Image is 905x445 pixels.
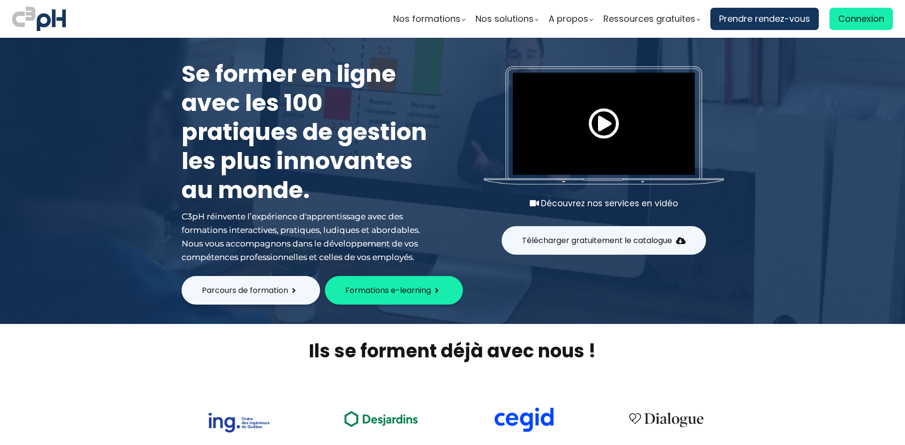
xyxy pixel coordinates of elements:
[337,405,425,432] img: ea49a208ccc4d6e7deb170dc1c457f3b.png
[345,284,431,296] span: Formations e-learning
[476,12,534,26] span: Nos solutions
[484,197,723,210] div: Découvrez nos services en vidéo
[169,338,736,363] h2: Ils se forment déjà avec nous !
[182,210,433,264] div: C3pH réinvente l’expérience d'apprentissage avec des formations interactives, pratiques, ludiques...
[202,284,288,296] span: Parcours de formation
[838,12,884,26] span: Connexion
[12,5,66,33] img: logo C3PH
[182,276,320,305] button: Parcours de formation
[623,406,710,432] img: 4cbfeea6ce3138713587aabb8dcf64fe.png
[182,60,433,205] h1: Se former en ligne avec les 100 pratiques de gestion les plus innovantes au monde.
[603,12,695,26] span: Ressources gratuites
[549,12,588,26] span: A propos
[719,12,810,26] span: Prendre rendez-vous
[829,8,893,30] a: Connexion
[393,12,460,26] span: Nos formations
[208,413,270,432] img: 73f878ca33ad2a469052bbe3fa4fd140.png
[522,234,672,246] span: Télécharger gratuitement le catalogue
[710,8,819,30] a: Prendre rendez-vous
[325,276,463,305] button: Formations e-learning
[502,226,706,255] button: Télécharger gratuitement le catalogue
[493,407,555,432] img: cdf238afa6e766054af0b3fe9d0794df.png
